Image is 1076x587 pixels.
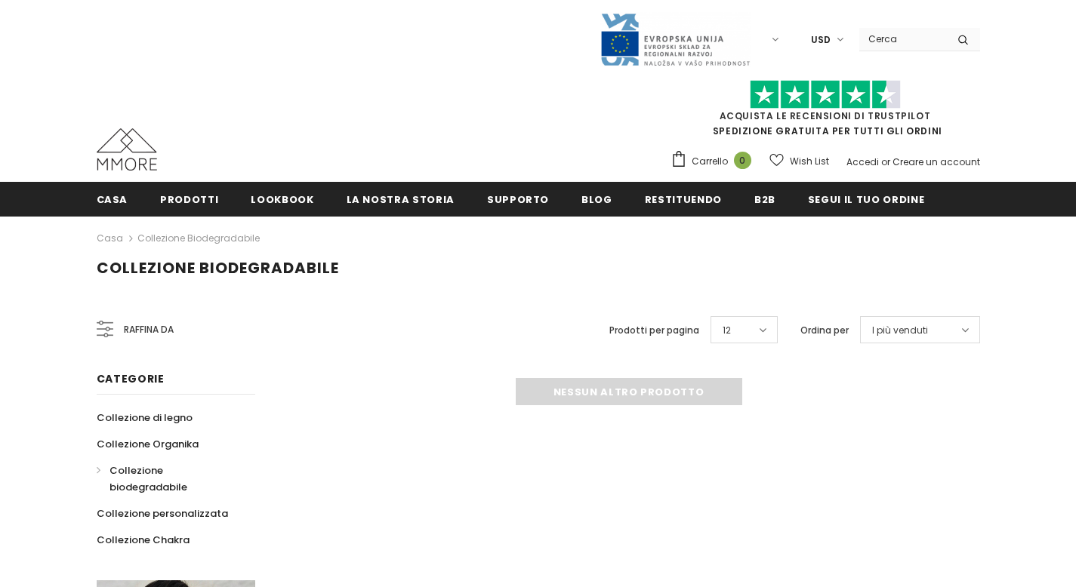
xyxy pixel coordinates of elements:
span: 0 [734,152,751,169]
a: Accedi [846,155,879,168]
img: Fidati di Pilot Stars [750,80,901,109]
span: Prodotti [160,192,218,207]
span: B2B [754,192,775,207]
a: Segui il tuo ordine [808,182,924,216]
span: La nostra storia [347,192,455,207]
span: Collezione di legno [97,410,193,425]
a: Blog [581,182,612,216]
input: Search Site [859,28,946,50]
span: Lookbook [251,192,313,207]
span: Raffina da [124,321,174,338]
span: Segui il tuo ordine [808,192,924,207]
a: Collezione Chakra [97,527,190,553]
a: Casa [97,182,128,216]
span: supporto [487,192,549,207]
a: B2B [754,182,775,216]
span: Blog [581,192,612,207]
span: Casa [97,192,128,207]
a: supporto [487,182,549,216]
label: Prodotti per pagina [609,323,699,338]
a: Collezione biodegradabile [97,457,239,500]
span: SPEDIZIONE GRATUITA PER TUTTI GLI ORDINI [671,87,980,137]
a: Creare un account [893,155,980,168]
img: Javni Razpis [600,12,751,67]
a: Prodotti [160,182,218,216]
span: Categorie [97,371,165,386]
a: Collezione Organika [97,431,199,457]
a: Javni Razpis [600,32,751,45]
span: USD [811,32,831,48]
a: Wish List [769,148,829,174]
span: Carrello [692,154,728,169]
span: Collezione personalizzata [97,506,228,521]
a: La nostra storia [347,182,455,216]
a: Lookbook [251,182,313,216]
span: Wish List [790,154,829,169]
span: 12 [723,323,731,338]
a: Restituendo [645,182,722,216]
a: Collezione di legno [97,404,193,431]
label: Ordina per [800,323,849,338]
img: Casi MMORE [97,128,157,171]
span: Collezione biodegradabile [97,257,339,278]
span: Restituendo [645,192,722,207]
span: Collezione biodegradabile [109,463,187,494]
span: Collezione Organika [97,437,199,451]
span: I più venduti [872,323,928,338]
a: Acquista le recensioni di TrustPilot [720,109,931,122]
a: Collezione biodegradabile [137,232,260,244]
span: Collezione Chakra [97,533,190,547]
a: Carrello 0 [671,150,759,173]
a: Collezione personalizzata [97,500,228,527]
span: or [881,155,890,168]
a: Casa [97,229,123,247]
